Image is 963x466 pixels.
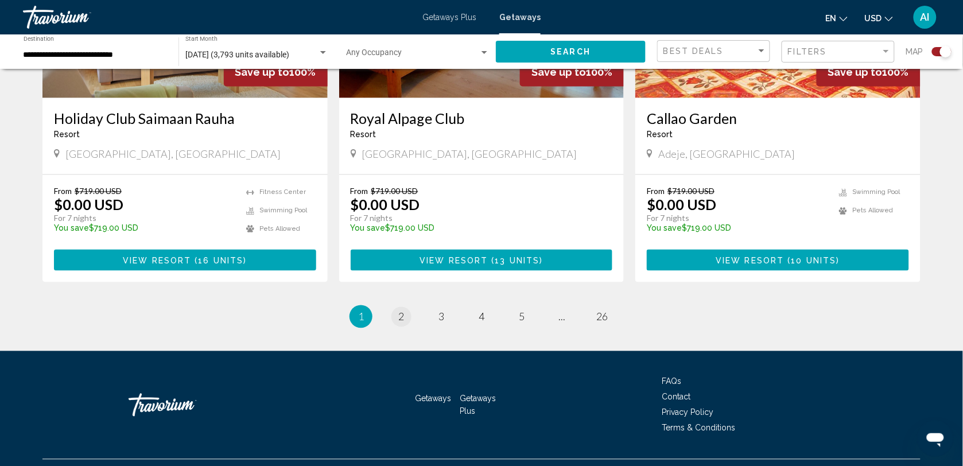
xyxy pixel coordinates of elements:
span: Pets Allowed [853,207,894,215]
iframe: Кнопка запуска окна обмена сообщениями [917,420,954,457]
button: Change currency [865,10,893,26]
a: Privacy Policy [662,408,714,417]
div: 100% [520,57,624,87]
span: Map [906,44,923,60]
span: Save up to [235,66,290,78]
span: [GEOGRAPHIC_DATA], [GEOGRAPHIC_DATA] [362,147,577,160]
a: Royal Alpage Club [351,110,613,127]
div: 100% [817,57,921,87]
p: $719.00 USD [54,224,235,233]
a: Travorium [23,6,411,29]
p: For 7 nights [647,213,828,224]
span: 26 [596,310,608,323]
a: Getaways Plus [422,13,476,22]
span: 10 units [791,256,837,265]
a: Getaways [499,13,541,22]
p: $719.00 USD [351,224,601,233]
p: $0.00 USD [351,196,420,213]
span: From [647,187,665,196]
span: View Resort [420,256,488,265]
span: 5 [519,310,525,323]
span: Resort [351,130,376,139]
span: You save [647,224,682,233]
p: $0.00 USD [54,196,123,213]
p: For 7 nights [54,213,235,224]
span: 4 [479,310,484,323]
span: ... [558,310,565,323]
a: Contact [662,393,691,402]
span: Swimming Pool [853,189,900,196]
span: AI [921,11,930,23]
span: Pets Allowed [260,226,301,233]
span: Swimming Pool [260,207,308,215]
span: From [351,187,368,196]
span: 16 units [199,256,244,265]
button: View Resort(13 units) [351,250,613,271]
mat-select: Sort by [663,46,767,56]
span: ( ) [191,256,247,265]
span: You save [54,224,89,233]
span: Search [551,48,591,57]
span: Best Deals [663,46,724,56]
span: Adeje, [GEOGRAPHIC_DATA] [658,147,795,160]
a: Terms & Conditions [662,424,736,433]
a: FAQs [662,377,682,386]
span: 13 units [495,256,540,265]
button: View Resort(16 units) [54,250,316,271]
p: $0.00 USD [647,196,716,213]
span: $719.00 USD [371,187,418,196]
button: User Menu [910,5,940,29]
a: Getaways Plus [460,394,496,416]
button: Change language [826,10,848,26]
button: Filter [782,40,895,64]
span: $719.00 USD [75,187,122,196]
a: Getaways [415,394,451,403]
span: [DATE] (3,793 units available) [185,50,289,59]
span: View Resort [716,256,785,265]
p: $719.00 USD [647,224,828,233]
ul: Pagination [42,305,921,328]
span: From [54,187,72,196]
p: For 7 nights [351,213,601,224]
span: You save [351,224,386,233]
span: Filters [788,47,827,56]
span: Resort [647,130,673,139]
a: Travorium [129,388,243,422]
button: Search [496,41,646,62]
span: USD [865,14,882,23]
span: ( ) [488,256,543,265]
span: 1 [358,310,364,323]
span: Fitness Center [260,189,306,196]
span: 3 [438,310,444,323]
span: en [826,14,837,23]
span: Resort [54,130,80,139]
button: View Resort(10 units) [647,250,909,271]
span: 2 [398,310,404,323]
a: Holiday Club Saimaan Rauha [54,110,316,127]
span: [GEOGRAPHIC_DATA], [GEOGRAPHIC_DATA] [65,147,281,160]
div: 100% [224,57,328,87]
span: Save up to [531,66,586,78]
span: ( ) [785,256,840,265]
span: View Resort [123,256,191,265]
a: Callao Garden [647,110,909,127]
span: $719.00 USD [667,187,715,196]
span: Save up to [828,66,883,78]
